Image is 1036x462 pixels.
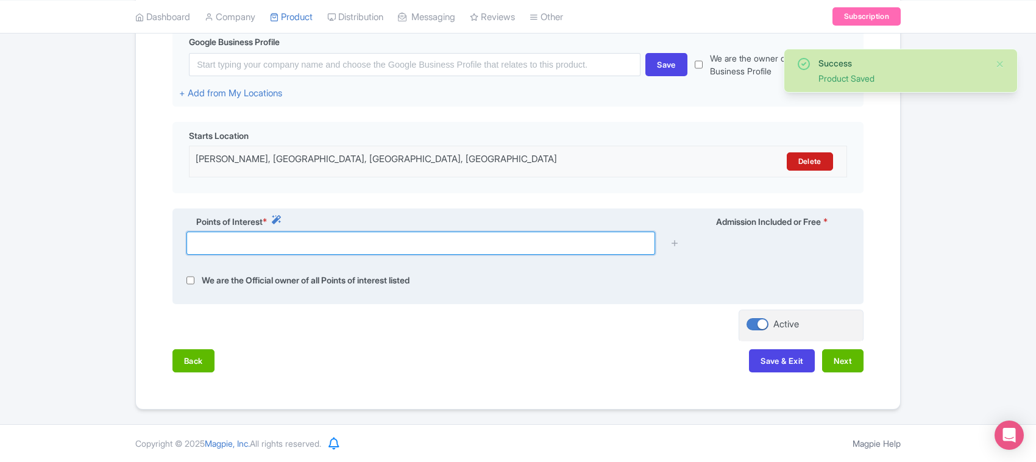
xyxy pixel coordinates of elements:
[196,215,263,228] span: Points of Interest
[179,87,282,99] a: + Add from My Locations
[128,437,328,450] div: Copyright © 2025 All rights reserved.
[995,421,1024,450] div: Open Intercom Messenger
[773,318,799,332] div: Active
[853,438,901,449] a: Magpie Help
[645,53,687,76] div: Save
[196,152,679,171] div: [PERSON_NAME], [GEOGRAPHIC_DATA], [GEOGRAPHIC_DATA], [GEOGRAPHIC_DATA]
[205,438,250,449] span: Magpie, Inc.
[749,349,815,372] button: Save & Exit
[710,52,857,77] label: We are the owner of this Google Business Profile
[189,53,640,76] input: Start typing your company name and choose the Google Business Profile that relates to this product.
[818,57,985,69] div: Success
[202,274,410,288] label: We are the Official owner of all Points of interest listed
[189,129,249,142] span: Starts Location
[995,57,1005,71] button: Close
[822,349,864,372] button: Next
[818,72,985,85] div: Product Saved
[832,7,901,26] a: Subscription
[189,35,280,48] span: Google Business Profile
[787,152,833,171] a: Delete
[716,215,821,228] span: Admission Included or Free
[172,349,215,372] button: Back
